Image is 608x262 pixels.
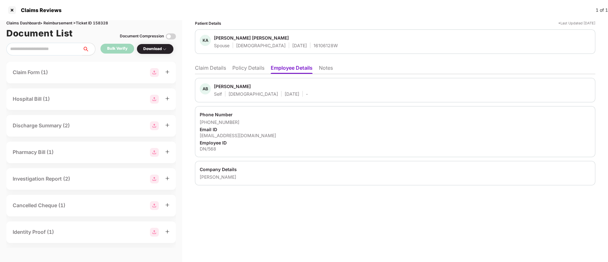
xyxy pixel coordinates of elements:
[13,175,70,183] div: Investigation Report (2)
[17,7,61,13] div: Claims Reviews
[150,228,159,237] img: svg+xml;base64,PHN2ZyBpZD0iR3JvdXBfMjg4MTMiIGRhdGEtbmFtZT0iR3JvdXAgMjg4MTMiIHhtbG5zPSJodHRwOi8vd3...
[165,123,170,127] span: plus
[143,46,167,52] div: Download
[200,35,211,46] div: KA
[195,65,226,74] li: Claim Details
[6,20,176,26] div: Claims Dashboard > Reimbursement > Ticket ID 158328
[232,65,264,74] li: Policy Details
[285,91,299,97] div: [DATE]
[150,201,159,210] img: svg+xml;base64,PHN2ZyBpZD0iR3JvdXBfMjg4MTMiIGRhdGEtbmFtZT0iR3JvdXAgMjg4MTMiIHhtbG5zPSJodHRwOi8vd3...
[214,83,251,89] div: [PERSON_NAME]
[214,42,230,48] div: Spouse
[229,91,278,97] div: [DEMOGRAPHIC_DATA]
[166,31,176,42] img: svg+xml;base64,PHN2ZyBpZD0iVG9nZ2xlLTMyeDMyIiB4bWxucz0iaHR0cDovL3d3dy53My5vcmcvMjAwMC9zdmciIHdpZH...
[195,20,221,26] div: Patient Details
[165,150,170,154] span: plus
[82,47,95,52] span: search
[200,140,591,146] div: Employee ID
[150,121,159,130] img: svg+xml;base64,PHN2ZyBpZD0iR3JvdXBfMjg4MTMiIGRhdGEtbmFtZT0iR3JvdXAgMjg4MTMiIHhtbG5zPSJodHRwOi8vd3...
[6,26,73,40] h1: Document List
[200,83,211,94] div: AB
[162,47,167,52] img: svg+xml;base64,PHN2ZyBpZD0iRHJvcGRvd24tMzJ4MzIiIHhtbG5zPSJodHRwOi8vd3d3LnczLm9yZy8yMDAwL3N2ZyIgd2...
[200,132,591,138] div: [EMAIL_ADDRESS][DOMAIN_NAME]
[200,112,591,118] div: Phone Number
[200,126,591,132] div: Email ID
[13,148,54,156] div: Pharmacy Bill (1)
[292,42,307,48] div: [DATE]
[271,65,313,74] li: Employee Details
[165,203,170,207] span: plus
[214,91,222,97] div: Self
[314,42,338,48] div: 16106128W
[306,91,308,97] div: -
[200,119,591,125] div: [PHONE_NUMBER]
[13,68,48,76] div: Claim Form (1)
[558,20,595,26] div: *Last Updated [DATE]
[13,201,65,209] div: Cancelled Cheque (1)
[150,148,159,157] img: svg+xml;base64,PHN2ZyBpZD0iR3JvdXBfMjg4MTMiIGRhdGEtbmFtZT0iR3JvdXAgMjg4MTMiIHhtbG5zPSJodHRwOi8vd3...
[319,65,333,74] li: Notes
[214,35,289,41] div: [PERSON_NAME] [PERSON_NAME]
[13,95,50,103] div: Hospital Bill (1)
[236,42,286,48] div: [DEMOGRAPHIC_DATA]
[596,7,608,14] div: 1 of 1
[150,95,159,104] img: svg+xml;base64,PHN2ZyBpZD0iR3JvdXBfMjg4MTMiIGRhdGEtbmFtZT0iR3JvdXAgMjg4MTMiIHhtbG5zPSJodHRwOi8vd3...
[165,96,170,101] span: plus
[107,46,127,52] div: Bulk Verify
[120,33,164,39] div: Document Compression
[200,146,591,152] div: DN/568
[200,174,591,180] div: [PERSON_NAME]
[165,70,170,74] span: plus
[200,166,591,172] div: Company Details
[82,43,95,55] button: search
[165,176,170,181] span: plus
[13,122,70,130] div: Discharge Summary (2)
[13,228,54,236] div: Identity Proof (1)
[165,229,170,234] span: plus
[150,175,159,183] img: svg+xml;base64,PHN2ZyBpZD0iR3JvdXBfMjg4MTMiIGRhdGEtbmFtZT0iR3JvdXAgMjg4MTMiIHhtbG5zPSJodHRwOi8vd3...
[150,68,159,77] img: svg+xml;base64,PHN2ZyBpZD0iR3JvdXBfMjg4MTMiIGRhdGEtbmFtZT0iR3JvdXAgMjg4MTMiIHhtbG5zPSJodHRwOi8vd3...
